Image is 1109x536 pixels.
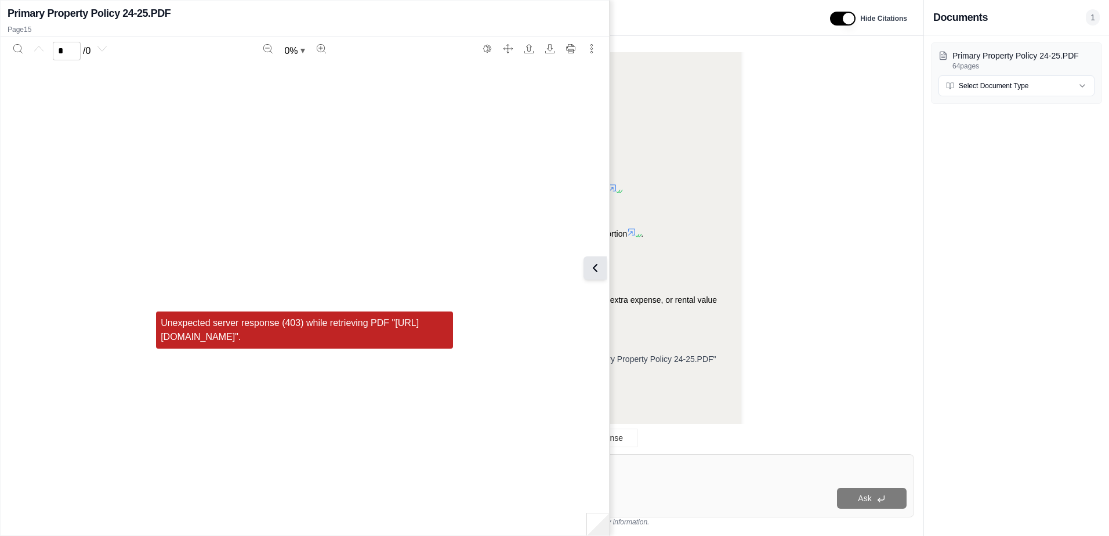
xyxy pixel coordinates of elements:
button: Zoom in [312,39,331,58]
span: / 0 [83,44,90,58]
span: 1 [1086,9,1100,26]
button: Search [9,39,27,58]
h3: Documents [933,9,988,26]
p: Primary Property Policy 24-25.PDF [952,50,1094,61]
button: Previous page [30,39,48,58]
button: Next page [93,39,111,58]
span: Hide Citations [860,14,907,23]
button: Zoom out [259,39,277,58]
button: Download [541,39,559,58]
button: Open file [520,39,538,58]
span: I have addressed all the points in the question, providing the relevant information from the "Pri... [260,354,716,378]
p: Page 15 [8,25,602,34]
p: 64 pages [952,61,1094,71]
button: More actions [582,39,601,58]
span: 0 % [284,44,298,58]
input: Enter a page number [53,42,81,60]
button: Ask [837,488,907,509]
button: Full screen [499,39,517,58]
button: Switch to the dark theme [478,39,496,58]
button: Print [561,39,580,58]
button: Primary Property Policy 24-25.PDF64pages [938,50,1094,71]
div: Unexpected server response (403) while retrieving PDF "[URL][DOMAIN_NAME]". [156,312,453,349]
span: Ask [858,494,871,503]
button: Zoom document [280,42,309,60]
span: . [641,229,643,238]
h2: Primary Property Policy 24-25.PDF [8,5,171,21]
